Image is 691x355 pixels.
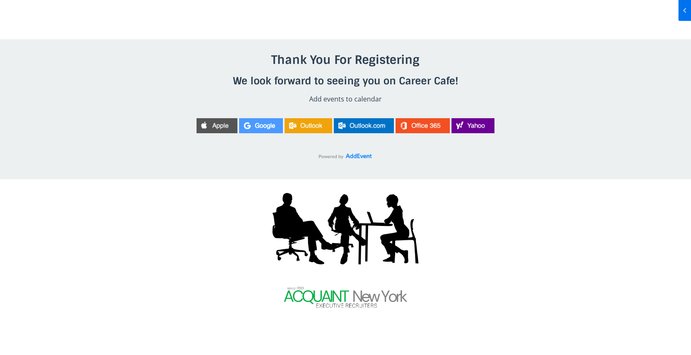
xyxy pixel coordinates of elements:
a: Google [239,120,283,129]
img: Apple [197,118,237,133]
img: Yahoo [451,118,495,133]
img: Outlook.com [334,118,394,133]
h3: Thank You For Registering [152,53,539,68]
a: Apple [197,120,237,129]
img: Google [239,118,283,133]
a: Outlook.com [334,120,394,129]
img: Office 365 [396,118,450,133]
img: Outlook [285,118,332,133]
a: Yahoo [451,120,495,129]
img: 58f328f-c01-b0f6-6e18-c8d7c027583_48d72acf-3dc7-4f83-947d-5f1173b3d2f6.png [283,285,408,309]
span: chevron_left [1,5,11,15]
a: Outlook [285,120,332,129]
p: Add events to calendar [152,94,539,105]
img: 811a87a-cc3b-f3d-1078-ea44ae02e82d_62844e1a-7e4b-4509-a089-ae941d18ca15.png [272,192,419,265]
a: Office 365 [396,120,450,129]
h4: We look forward to seeing you on Career Cafe! [152,74,539,87]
